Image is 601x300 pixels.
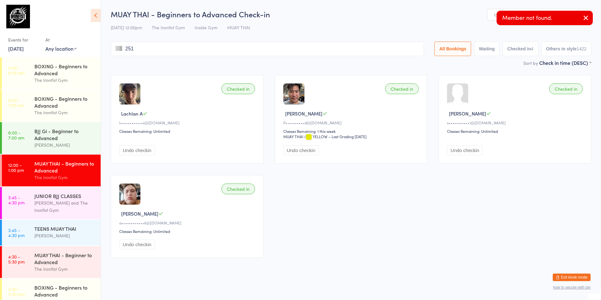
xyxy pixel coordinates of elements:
[553,274,591,281] button: Exit kiosk mode
[8,286,25,297] time: 4:30 - 5:30 pm
[34,199,95,214] div: [PERSON_NAME] and The Ironfist Gym
[449,110,486,117] span: [PERSON_NAME]
[221,83,255,94] div: Checked in
[34,127,95,141] div: BJJ Gi - Beginner to Advanced
[8,65,25,75] time: 5:00 - 6:00 am
[2,122,101,154] a: 6:00 -7:00 amBJJ Gi - Beginner to Advanced[PERSON_NAME]
[8,195,25,205] time: 3:45 - 4:30 pm
[8,162,24,173] time: 12:00 - 1:00 pm
[539,59,591,66] div: Check in time (DESC)
[111,9,591,19] h2: MUAY THAI - Beginners to Advanced Check-in
[283,145,319,155] button: Undo checkin
[119,184,140,205] img: image1698303466.png
[447,145,483,155] button: Undo checkin
[283,134,303,139] div: MUAY THAI
[385,83,419,94] div: Checked in
[227,24,250,31] span: MUAY THAI
[119,145,155,155] button: Undo checkin
[283,128,421,134] div: Classes Remaining: 1 this week
[34,192,95,199] div: JUNIOR BJJ CLASSES
[8,98,24,108] time: 6:00 - 7:00 am
[121,110,143,117] span: Lachlan A
[283,83,304,105] img: image1732525672.png
[8,228,25,238] time: 3:45 - 4:30 pm
[34,284,95,298] div: BOXING - Beginners to Advanced
[531,46,533,51] div: 4
[121,210,158,217] span: [PERSON_NAME]
[2,220,101,246] a: 3:45 -4:30 pmTEENS MUAY THAI[PERSON_NAME]
[34,63,95,76] div: BOXING - Beginners to Advanced
[119,128,257,134] div: Classes Remaining: Unlimited
[119,83,140,105] img: image1692596323.png
[2,187,101,219] a: 3:45 -4:30 pmJUNIOR BJJ CLASSES[PERSON_NAME] and The Ironfist Gym
[285,110,322,117] span: [PERSON_NAME]
[152,24,185,31] span: The Ironfist Gym
[8,35,39,45] div: Events for
[8,45,24,52] a: [DATE]
[6,5,30,28] img: The Ironfist Gym
[2,57,101,89] a: 5:00 -6:00 amBOXING - Beginners to AdvancedThe Ironfist Gym
[503,42,538,56] button: Checked in4
[523,60,538,66] label: Sort by
[45,35,77,45] div: At
[447,128,585,134] div: Classes Remaining: Unlimited
[119,120,257,125] div: l••••••••••••s@[DOMAIN_NAME]
[45,45,77,52] div: Any location
[195,24,217,31] span: Inside Gym
[2,90,101,122] a: 6:00 -7:00 amBOXING - Beginners to AdvancedThe Ironfist Gym
[2,155,101,186] a: 12:00 -1:00 pmMUAY THAI - Beginners to AdvancedThe Ironfist Gym
[8,130,24,140] time: 6:00 - 7:00 am
[34,109,95,116] div: The Ironfist Gym
[283,120,421,125] div: P••••••••••d@[DOMAIN_NAME]
[497,11,593,25] div: Member not found.
[119,240,155,249] button: Undo checkin
[541,42,591,56] button: Others in style1422
[34,95,95,109] div: BOXING - Beginners to Advanced
[8,254,25,264] time: 4:30 - 5:30 pm
[434,42,471,56] button: All Bookings
[474,42,499,56] button: Waiting
[34,225,95,232] div: TEENS MUAY THAI
[34,160,95,174] div: MUAY THAI - Beginners to Advanced
[119,220,257,225] div: a••••••••••••6@[DOMAIN_NAME]
[119,229,257,234] div: Classes Remaining: Unlimited
[549,83,583,94] div: Checked in
[34,232,95,239] div: [PERSON_NAME]
[577,46,586,51] div: 1422
[34,76,95,84] div: The Ironfist Gym
[221,184,255,194] div: Checked in
[304,134,367,139] span: / YELLOW – Last Grading [DATE]
[2,246,101,278] a: 4:30 -5:30 pmMUAY THAI - Beginner to AdvancedThe Ironfist Gym
[34,265,95,273] div: The Ironfist Gym
[111,42,424,56] input: Search
[553,285,591,290] button: how to secure with pin
[111,24,142,31] span: [DATE] 12:00pm
[34,141,95,149] div: [PERSON_NAME]
[447,120,585,125] div: s•••••••••••1@[DOMAIN_NAME]
[34,174,95,181] div: The Ironfist Gym
[34,252,95,265] div: MUAY THAI - Beginner to Advanced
